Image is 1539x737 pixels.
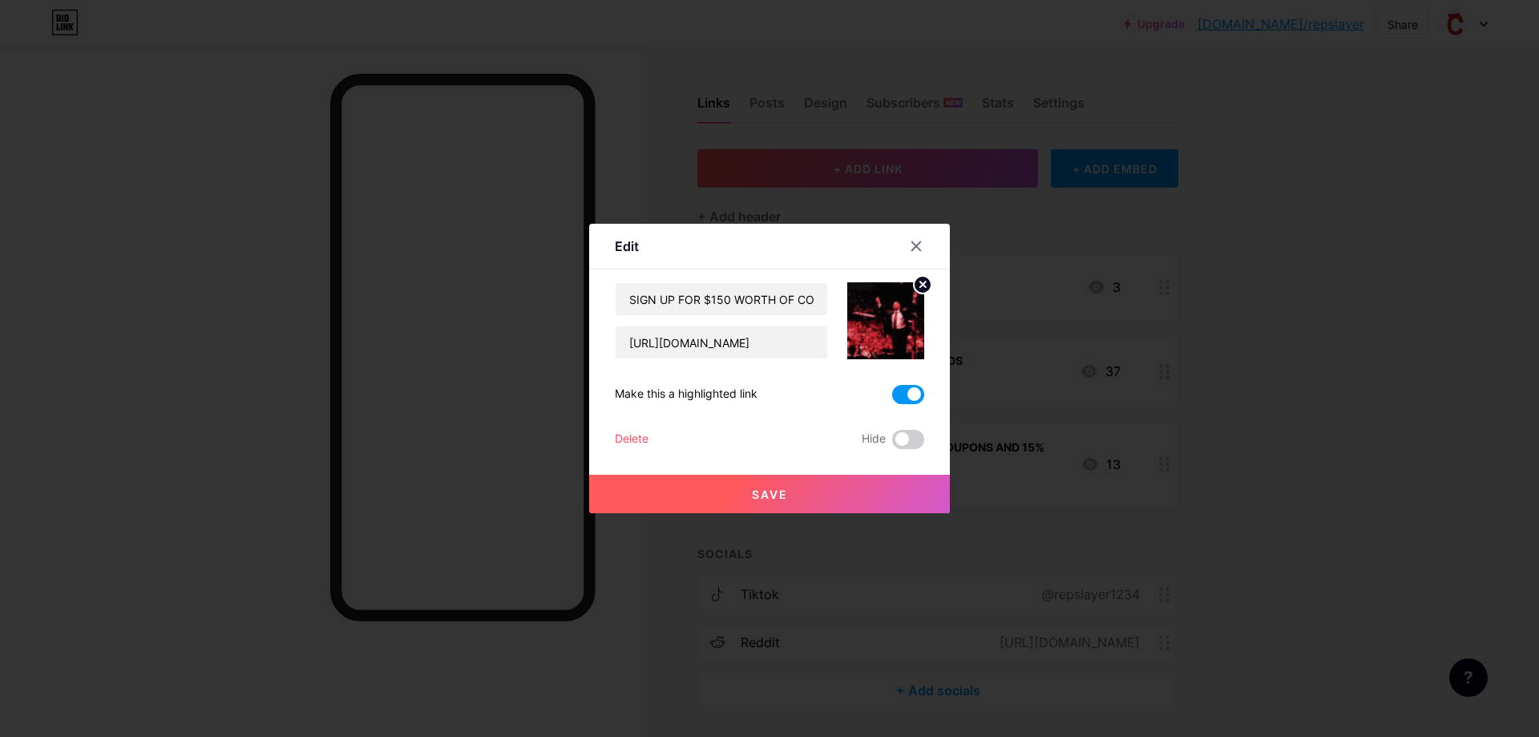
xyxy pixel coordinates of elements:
img: link_thumbnail [847,282,924,359]
div: Edit [615,237,639,256]
button: Save [589,475,950,513]
span: Save [752,488,788,501]
span: Hide [862,430,886,449]
div: Make this a highlighted link [615,385,757,404]
input: URL [616,326,827,358]
div: Delete [615,430,648,449]
input: Title [616,283,827,315]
